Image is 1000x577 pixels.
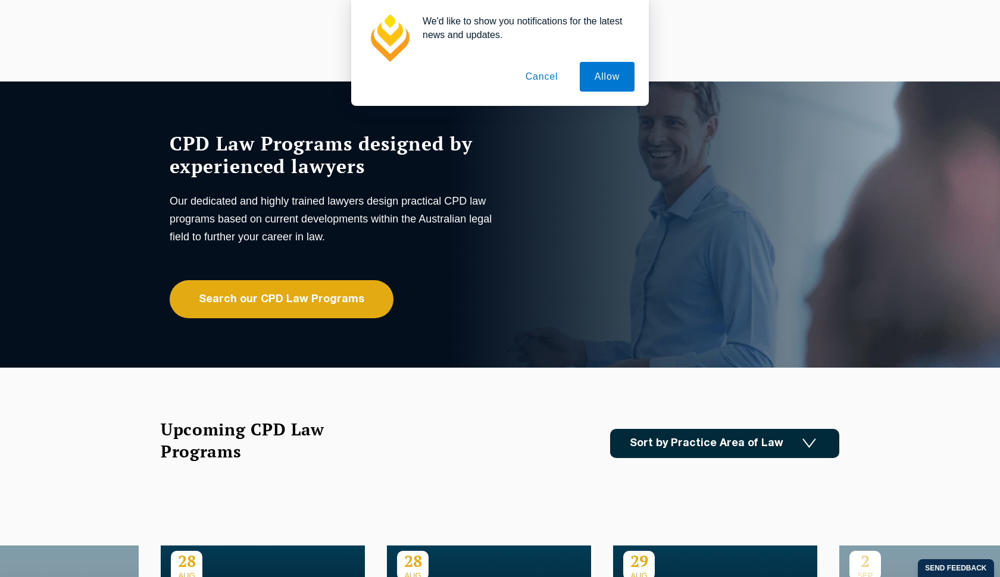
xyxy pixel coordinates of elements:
[580,62,635,92] button: Allow
[365,14,413,62] img: notification icon
[610,429,839,458] a: Sort by Practice Area of Law
[171,551,202,571] p: 28
[170,132,497,177] h1: CPD Law Programs designed by experienced lawyers
[511,62,573,92] button: Cancel
[397,551,429,571] p: 28
[170,280,393,318] a: Search our CPD Law Programs
[170,192,497,246] p: Our dedicated and highly trained lawyers design practical CPD law programs based on current devel...
[413,14,635,42] div: We'd like to show you notifications for the latest news and updates.
[161,418,354,462] h2: Upcoming CPD Law Programs
[802,438,816,449] img: Icon
[623,551,655,571] p: 29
